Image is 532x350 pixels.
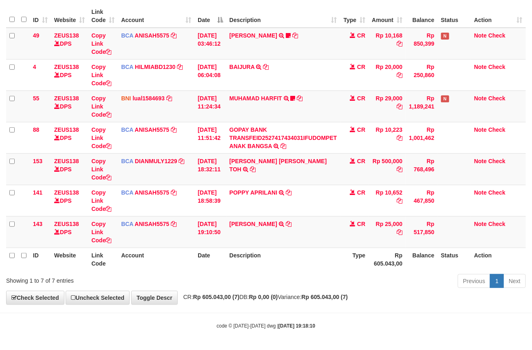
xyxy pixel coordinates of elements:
[135,32,169,39] a: ANISAH5575
[488,221,506,227] a: Check
[121,158,133,164] span: BCA
[406,248,437,271] th: Balance
[369,122,406,153] td: Rp 10,223
[471,248,526,271] th: Action
[51,248,88,271] th: Website
[369,185,406,216] td: Rp 10,652
[458,274,490,288] a: Previous
[6,291,64,305] a: Check Selected
[357,95,365,102] span: CR
[194,216,226,248] td: [DATE] 19:10:50
[91,64,111,86] a: Copy Link Code
[357,158,365,164] span: CR
[51,4,88,28] th: Website: activate to sort column ascending
[91,95,111,118] a: Copy Link Code
[263,64,269,70] a: Copy BAIJURA to clipboard
[488,158,506,164] a: Check
[135,126,169,133] a: ANISAH5575
[51,185,88,216] td: DPS
[406,216,437,248] td: Rp 517,850
[369,248,406,271] th: Rp 605.043,00
[297,95,303,102] a: Copy MUHAMAD HARFIT to clipboard
[474,64,487,70] a: Note
[121,189,133,196] span: BCA
[406,4,437,28] th: Balance
[357,126,365,133] span: CR
[438,4,471,28] th: Status
[340,4,369,28] th: Type: activate to sort column ascending
[357,32,365,39] span: CR
[488,189,506,196] a: Check
[166,95,172,102] a: Copy lual1584693 to clipboard
[397,40,402,47] a: Copy Rp 10,168 to clipboard
[474,189,487,196] a: Note
[503,274,526,288] a: Next
[91,189,111,212] a: Copy Link Code
[121,64,133,70] span: BCA
[51,59,88,91] td: DPS
[171,126,177,133] a: Copy ANISAH5575 to clipboard
[33,189,42,196] span: 141
[135,221,169,227] a: ANISAH5575
[249,294,278,300] strong: Rp 0,00 (0)
[230,189,277,196] a: POPPY APRILANI
[66,291,130,305] a: Uncheck Selected
[54,158,79,164] a: ZEUS138
[33,126,40,133] span: 88
[397,135,402,141] a: Copy Rp 10,223 to clipboard
[194,153,226,185] td: [DATE] 18:32:11
[406,153,437,185] td: Rp 768,496
[230,95,282,102] a: MUHAMAD HARFIT
[397,229,402,235] a: Copy Rp 25,000 to clipboard
[406,122,437,153] td: Rp 1,001,462
[194,91,226,122] td: [DATE] 11:24:34
[230,221,277,227] a: [PERSON_NAME]
[226,4,340,28] th: Description: activate to sort column ascending
[91,221,111,244] a: Copy Link Code
[33,221,42,227] span: 143
[54,126,79,133] a: ZEUS138
[369,28,406,60] td: Rp 10,168
[6,273,216,285] div: Showing 1 to 7 of 7 entries
[51,216,88,248] td: DPS
[30,4,51,28] th: ID: activate to sort column ascending
[471,4,526,28] th: Action: activate to sort column ascending
[441,33,449,40] span: Has Note
[135,158,177,164] a: DIANMULY1229
[406,91,437,122] td: Rp 1,189,241
[193,294,240,300] strong: Rp 605.043,00 (7)
[179,158,185,164] a: Copy DIANMULY1229 to clipboard
[132,95,165,102] a: lual1584693
[51,91,88,122] td: DPS
[54,32,79,39] a: ZEUS138
[91,32,111,55] a: Copy Link Code
[226,248,340,271] th: Description
[441,95,449,102] span: Has Note
[91,158,111,181] a: Copy Link Code
[121,32,133,39] span: BCA
[357,189,365,196] span: CR
[51,153,88,185] td: DPS
[488,32,506,39] a: Check
[474,126,487,133] a: Note
[217,323,316,329] small: code © [DATE]-[DATE] dwg |
[230,126,337,149] a: GOPAY BANK TRANSFEID2527417434031IFUDOMPET ANAK BANGSA
[135,189,169,196] a: ANISAH5575
[54,64,79,70] a: ZEUS138
[135,64,176,70] a: HILMIABD1230
[194,28,226,60] td: [DATE] 03:46:12
[194,122,226,153] td: [DATE] 11:51:42
[369,216,406,248] td: Rp 25,000
[177,64,183,70] a: Copy HILMIABD1230 to clipboard
[369,59,406,91] td: Rp 20,000
[121,221,133,227] span: BCA
[54,189,79,196] a: ZEUS138
[30,248,51,271] th: ID
[474,221,487,227] a: Note
[474,32,487,39] a: Note
[286,221,291,227] a: Copy NELLY PAHWANI to clipboard
[171,221,177,227] a: Copy ANISAH5575 to clipboard
[406,59,437,91] td: Rp 250,860
[194,248,226,271] th: Date
[369,4,406,28] th: Amount: activate to sort column ascending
